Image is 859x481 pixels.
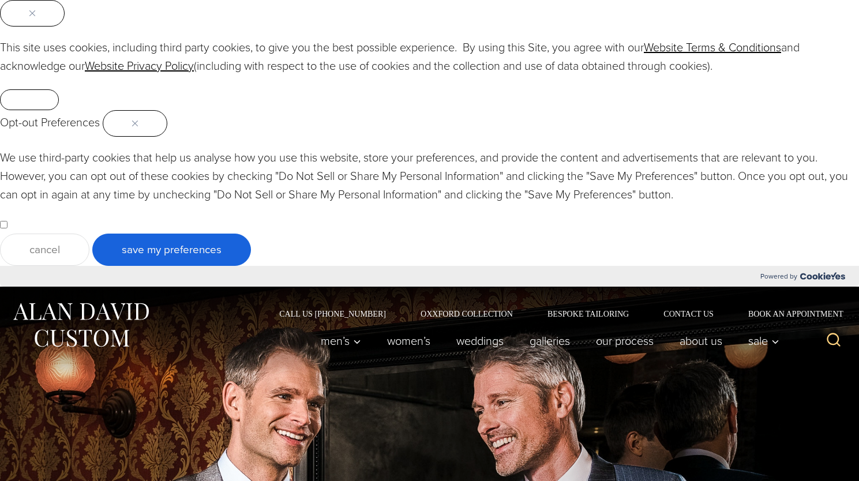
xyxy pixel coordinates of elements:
[731,310,847,318] a: Book an Appointment
[820,327,847,355] button: View Search Form
[748,335,779,347] span: Sale
[132,121,138,126] img: Close
[646,310,731,318] a: Contact Us
[374,329,444,352] a: Women’s
[517,329,583,352] a: Galleries
[530,310,646,318] a: Bespoke Tailoring
[403,310,530,318] a: Oxxford Collection
[644,39,781,56] a: Website Terms & Conditions
[667,329,736,352] a: About Us
[308,329,786,352] nav: Primary Navigation
[800,272,845,280] img: Cookieyes logo
[583,329,667,352] a: Our Process
[29,10,35,16] img: Close
[262,310,403,318] a: Call Us [PHONE_NUMBER]
[85,57,194,74] a: Website Privacy Policy
[92,234,251,266] button: Save My Preferences
[12,299,150,351] img: Alan David Custom
[262,310,847,318] nav: Secondary Navigation
[321,335,361,347] span: Men’s
[103,110,167,137] button: Close
[444,329,517,352] a: weddings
